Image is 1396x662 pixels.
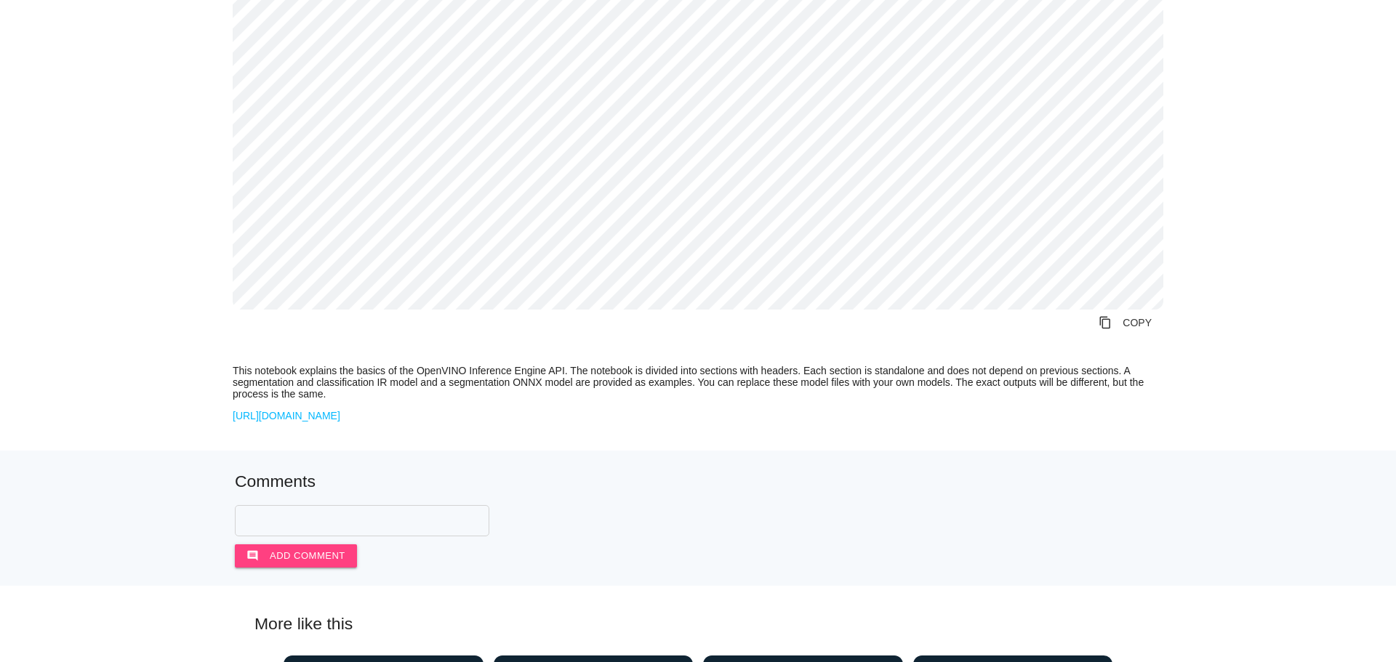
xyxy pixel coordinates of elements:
[235,472,1161,491] h5: Comments
[235,544,357,568] button: commentAdd comment
[233,365,1163,400] p: This notebook explains the basics of the OpenVINO Inference Engine API. The notebook is divided i...
[246,544,259,568] i: comment
[1087,310,1163,336] a: Copy to Clipboard
[1099,310,1112,336] i: content_copy
[233,410,340,421] a: [URL][DOMAIN_NAME]
[233,615,1163,633] h5: More like this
